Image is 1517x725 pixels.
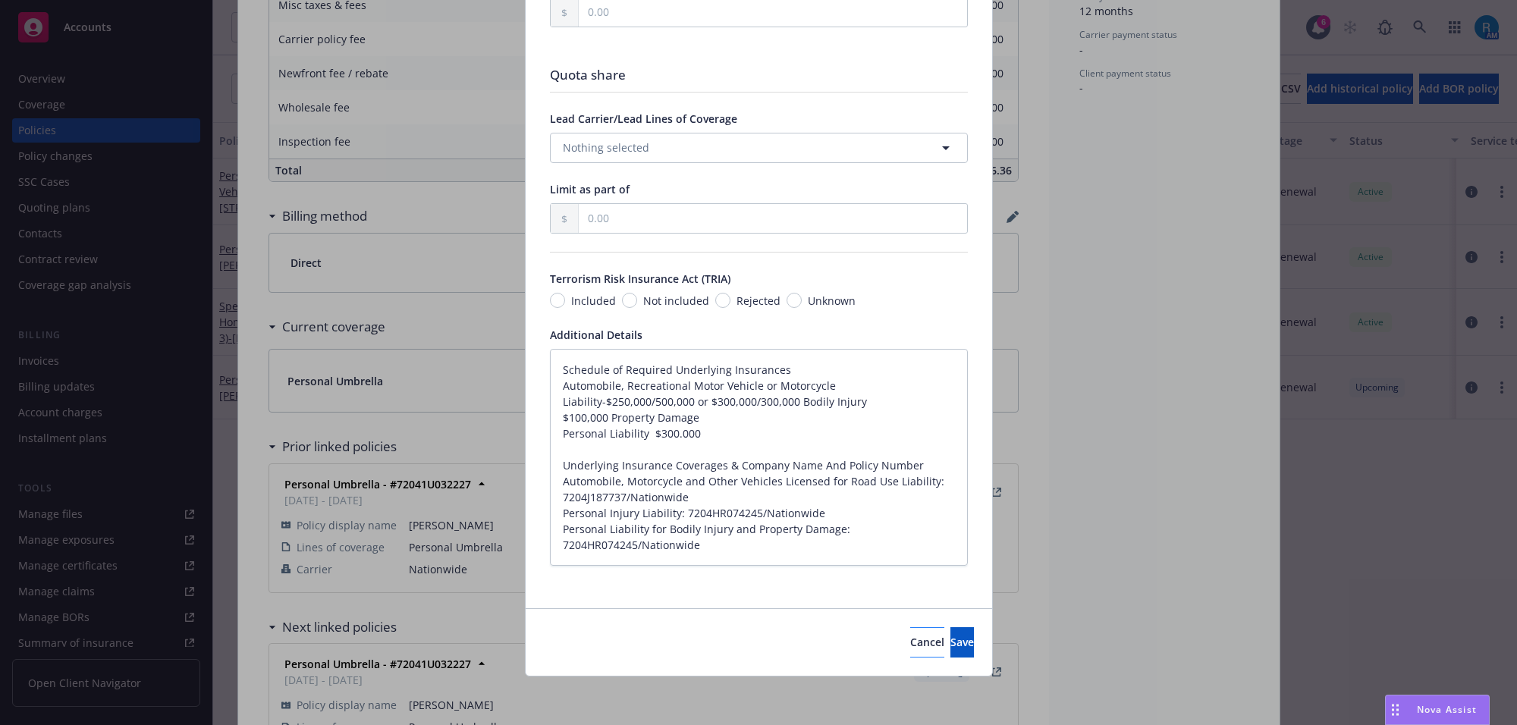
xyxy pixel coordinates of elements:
[550,293,565,308] input: Included
[910,627,944,658] button: Cancel
[643,293,709,309] span: Not included
[550,182,630,196] span: Limit as part of
[550,133,968,163] button: Nothing selected
[808,293,856,309] span: Unknown
[1386,695,1405,724] div: Drag to move
[550,328,642,342] span: Additional Details
[715,293,730,308] input: Rejected
[563,140,649,155] span: Nothing selected
[950,627,974,658] button: Save
[950,635,974,649] span: Save
[1417,703,1477,716] span: Nova Assist
[1385,695,1490,725] button: Nova Assist
[571,293,616,309] span: Included
[579,204,967,233] input: 0.00
[550,349,968,567] textarea: Schedule of Required Underlying Insurances Automobile, Recreational Motor Vehicle or Motorcycle L...
[550,271,730,286] span: Terrorism Risk Insurance Act (TRIA)
[622,293,637,308] input: Not included
[737,293,780,309] span: Rejected
[787,293,802,308] input: Unknown
[550,65,968,85] div: Quota share
[910,635,944,649] span: Cancel
[550,111,737,126] span: Lead Carrier/Lead Lines of Coverage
